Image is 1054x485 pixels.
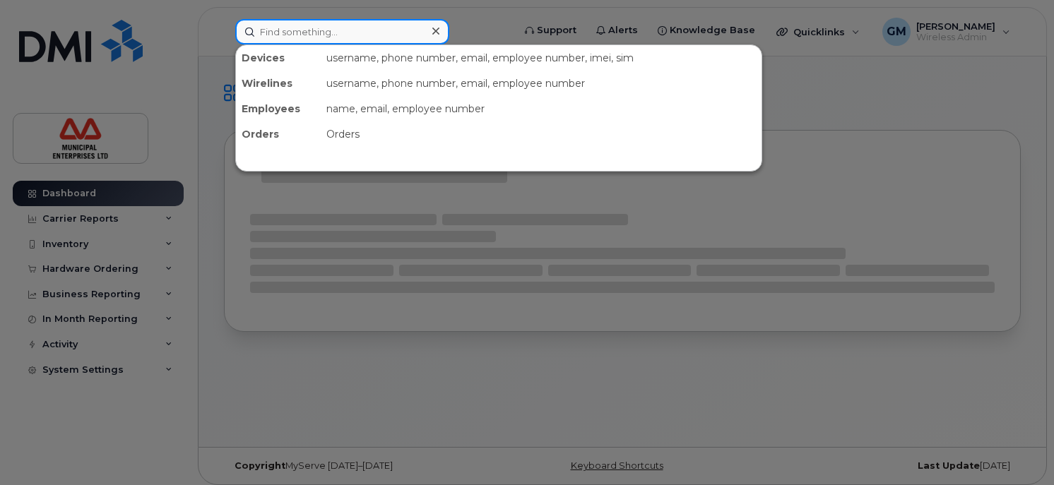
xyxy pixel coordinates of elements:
div: Devices [236,45,321,71]
div: username, phone number, email, employee number, imei, sim [321,45,762,71]
div: name, email, employee number [321,96,762,121]
div: Orders [236,121,321,147]
div: Employees [236,96,321,121]
div: username, phone number, email, employee number [321,71,762,96]
div: Orders [321,121,762,147]
div: Wirelines [236,71,321,96]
